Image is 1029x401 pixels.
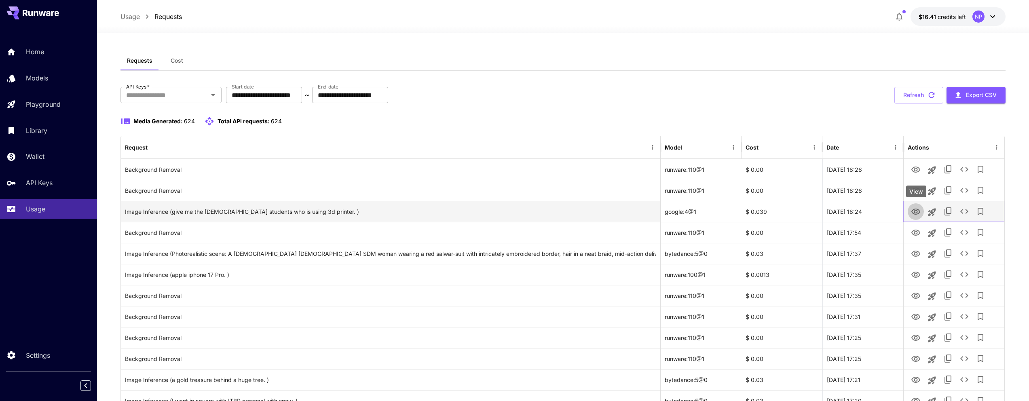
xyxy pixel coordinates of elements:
[972,308,989,325] button: Add to library
[26,73,48,83] p: Models
[972,203,989,219] button: Add to library
[759,141,771,153] button: Sort
[890,141,901,153] button: Menu
[26,204,45,214] p: Usage
[919,13,966,21] div: $16.4114
[956,329,972,346] button: See details
[661,222,742,243] div: runware:110@1
[120,12,182,21] nav: breadcrumb
[148,141,160,153] button: Sort
[133,118,183,125] span: Media Generated:
[940,371,956,388] button: Copy TaskUUID
[972,182,989,198] button: Add to library
[318,83,338,90] label: End date
[924,351,940,367] button: Launch in playground
[154,12,182,21] a: Requests
[956,245,972,262] button: See details
[742,180,822,201] div: $ 0.00
[924,204,940,220] button: Launch in playground
[125,180,657,201] div: Click to copy prompt
[956,182,972,198] button: See details
[232,83,254,90] label: Start date
[924,162,940,178] button: Launch in playground
[26,99,61,109] p: Playground
[940,329,956,346] button: Copy TaskUUID
[947,87,1006,103] button: Export CSV
[924,288,940,304] button: Launch in playground
[924,372,940,388] button: Launch in playground
[822,327,903,348] div: 01 Oct, 2025 17:25
[908,287,924,304] button: View
[87,378,97,393] div: Collapse sidebar
[908,144,929,151] div: Actions
[661,369,742,390] div: bytedance:5@0
[126,83,150,90] label: API Keys
[924,309,940,325] button: Launch in playground
[822,264,903,285] div: 01 Oct, 2025 17:35
[125,348,657,369] div: Click to copy prompt
[661,159,742,180] div: runware:110@1
[940,224,956,241] button: Copy TaskUUID
[908,182,924,198] button: View
[125,285,657,306] div: Click to copy prompt
[956,203,972,219] button: See details
[742,264,822,285] div: $ 0.0013
[919,13,938,20] span: $16.41
[822,180,903,201] div: 01 Oct, 2025 18:26
[940,161,956,177] button: Copy TaskUUID
[125,306,657,327] div: Click to copy prompt
[956,287,972,304] button: See details
[125,201,657,222] div: Click to copy prompt
[742,201,822,222] div: $ 0.039
[26,126,47,135] p: Library
[972,245,989,262] button: Add to library
[956,266,972,283] button: See details
[924,183,940,199] button: Launch in playground
[665,144,682,151] div: Model
[125,243,657,264] div: Click to copy prompt
[271,118,282,125] span: 624
[908,371,924,388] button: View
[972,11,985,23] div: NP
[661,180,742,201] div: runware:110@1
[127,57,152,64] span: Requests
[972,287,989,304] button: Add to library
[822,285,903,306] div: 01 Oct, 2025 17:35
[742,285,822,306] div: $ 0.00
[742,348,822,369] div: $ 0.00
[908,161,924,177] button: View
[940,350,956,367] button: Copy TaskUUID
[661,285,742,306] div: runware:110@1
[809,141,820,153] button: Menu
[125,327,657,348] div: Click to copy prompt
[911,7,1006,26] button: $16.4114NP
[924,330,940,346] button: Launch in playground
[972,266,989,283] button: Add to library
[661,201,742,222] div: google:4@1
[940,266,956,283] button: Copy TaskUUID
[956,161,972,177] button: See details
[26,47,44,57] p: Home
[822,306,903,327] div: 01 Oct, 2025 17:31
[746,144,759,151] div: Cost
[972,350,989,367] button: Add to library
[956,371,972,388] button: See details
[924,246,940,262] button: Launch in playground
[908,245,924,262] button: View
[742,327,822,348] div: $ 0.00
[120,12,140,21] a: Usage
[822,159,903,180] div: 01 Oct, 2025 18:26
[171,57,183,64] span: Cost
[742,159,822,180] div: $ 0.00
[207,89,219,101] button: Open
[956,308,972,325] button: See details
[661,327,742,348] div: runware:110@1
[908,266,924,283] button: View
[184,118,195,125] span: 624
[908,203,924,219] button: View
[940,203,956,219] button: Copy TaskUUID
[125,159,657,180] div: Click to copy prompt
[822,243,903,264] div: 01 Oct, 2025 17:37
[956,350,972,367] button: See details
[742,369,822,390] div: $ 0.03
